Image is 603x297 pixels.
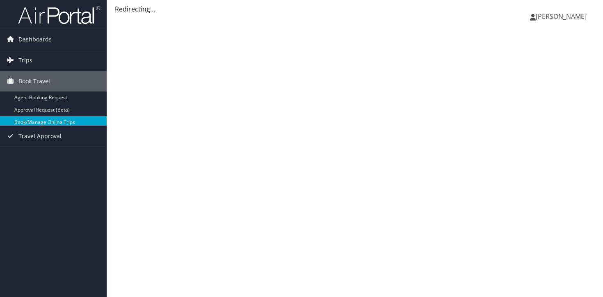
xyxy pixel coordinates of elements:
span: Book Travel [18,71,50,91]
span: Dashboards [18,29,52,50]
img: airportal-logo.png [18,5,100,25]
a: [PERSON_NAME] [530,4,595,29]
div: Redirecting... [115,4,595,14]
span: Trips [18,50,32,71]
span: Travel Approval [18,126,62,146]
span: [PERSON_NAME] [536,12,587,21]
